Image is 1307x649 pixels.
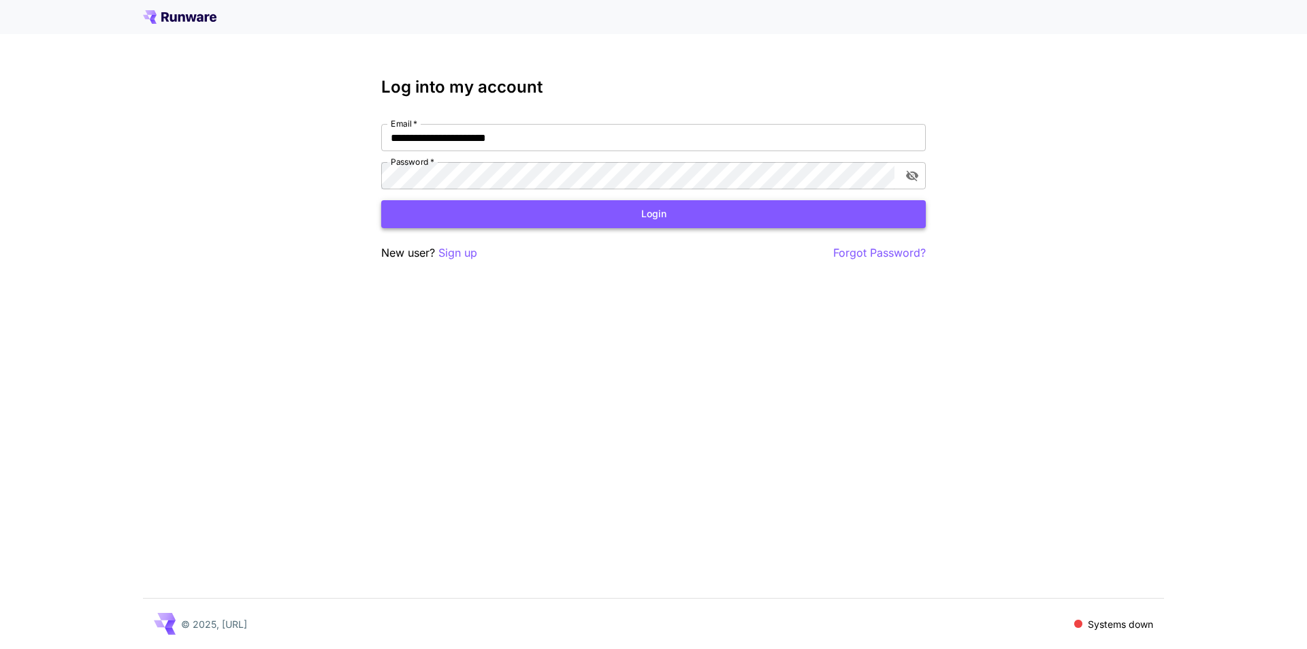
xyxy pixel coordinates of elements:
h3: Log into my account [381,78,926,97]
button: Forgot Password? [833,244,926,262]
p: © 2025, [URL] [181,617,247,631]
label: Email [391,118,417,129]
button: toggle password visibility [900,163,924,188]
p: Systems down [1088,617,1153,631]
button: Sign up [438,244,477,262]
label: Password [391,156,434,168]
p: New user? [381,244,477,262]
button: Login [381,200,926,228]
